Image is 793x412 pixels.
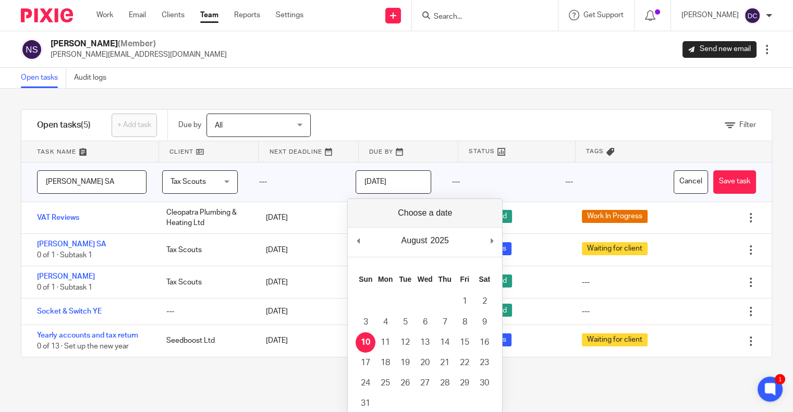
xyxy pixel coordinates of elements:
button: Previous Month [353,233,363,248]
button: 29 [455,373,474,393]
button: 5 [395,312,415,332]
input: Use the arrow keys to pick a date [356,170,431,194]
button: 7 [435,312,455,332]
div: --- [555,163,668,202]
span: Waiting for client [582,242,648,255]
span: All [215,122,223,129]
span: 0 of 13 · Set up the new year [37,343,129,350]
div: [DATE] [255,207,355,228]
div: Tax Scouts [156,240,255,260]
button: 9 [474,312,494,332]
div: [DATE] [255,272,355,293]
button: 10 [356,332,375,353]
span: Filter [739,121,756,129]
button: 30 [474,373,494,393]
div: --- [248,163,345,202]
button: Save task [713,170,756,194]
button: 24 [356,373,375,393]
div: --- [582,306,590,317]
div: 1 [775,374,785,384]
div: [DATE] [255,301,355,322]
button: 18 [375,353,395,373]
a: Yearly accounts and tax return [37,332,138,339]
abbr: Thursday [438,275,452,283]
abbr: Monday [378,275,393,283]
button: Next Month [486,233,497,248]
input: Search [433,13,527,22]
button: 22 [455,353,474,373]
abbr: Friday [460,275,469,283]
a: Email [129,10,146,20]
a: VAT Reviews [37,214,79,221]
a: [PERSON_NAME] [37,273,95,280]
abbr: Wednesday [418,275,433,283]
button: 11 [375,332,395,353]
button: 23 [474,353,494,373]
p: [PERSON_NAME] [681,10,739,20]
div: Seedboost Ltd [156,330,255,351]
h1: Open tasks [37,120,91,131]
div: Tax Scouts [156,272,255,293]
button: 27 [415,373,435,393]
button: 6 [415,312,435,332]
button: 25 [375,373,395,393]
a: + Add task [112,114,157,137]
span: Status [469,147,495,156]
button: 15 [455,332,474,353]
p: Due by [178,120,201,130]
button: Cancel [674,170,708,194]
img: svg%3E [21,39,43,60]
a: [PERSON_NAME] SA [37,241,106,248]
span: 0 of 1 · Subtask 1 [37,284,92,291]
button: 8 [455,312,474,332]
div: [DATE] [255,330,355,351]
button: 1 [455,291,474,311]
button: 16 [474,332,494,353]
span: Waiting for client [582,333,648,346]
a: Audit logs [74,68,114,88]
input: Task name [37,170,147,194]
a: Send new email [682,41,757,58]
a: Reports [234,10,260,20]
span: 0 of 1 · Subtask 1 [37,252,92,259]
div: --- [582,277,590,288]
button: 21 [435,353,455,373]
img: Pixie [21,8,73,22]
button: 4 [375,312,395,332]
abbr: Tuesday [399,275,411,283]
span: Tax Scouts [170,178,206,185]
span: (5) [81,121,91,129]
span: Work In Progress [582,210,648,223]
abbr: Saturday [479,275,490,283]
button: 13 [415,332,435,353]
button: 12 [395,332,415,353]
button: 17 [356,353,375,373]
button: 14 [435,332,455,353]
a: Work [96,10,113,20]
a: Clients [162,10,185,20]
a: Open tasks [21,68,66,88]
a: Settings [276,10,303,20]
img: svg%3E [744,7,761,24]
button: 26 [395,373,415,393]
div: Cleopatra Plumbing & Heating Ltd [156,202,255,234]
span: (Member) [118,40,156,48]
div: --- [156,301,255,322]
button: 20 [415,353,435,373]
div: August [400,233,429,248]
button: 3 [356,312,375,332]
div: --- [442,163,555,202]
button: 19 [395,353,415,373]
a: Team [200,10,218,20]
abbr: Sunday [359,275,372,283]
span: Get Support [583,11,624,19]
button: 28 [435,373,455,393]
p: [PERSON_NAME][EMAIL_ADDRESS][DOMAIN_NAME] [51,49,227,60]
span: Tags [586,147,604,156]
div: 2025 [429,233,450,248]
h2: [PERSON_NAME] [51,39,227,49]
button: 2 [474,291,494,311]
a: Socket & Switch YE [37,308,102,315]
div: [DATE] [255,240,355,260]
